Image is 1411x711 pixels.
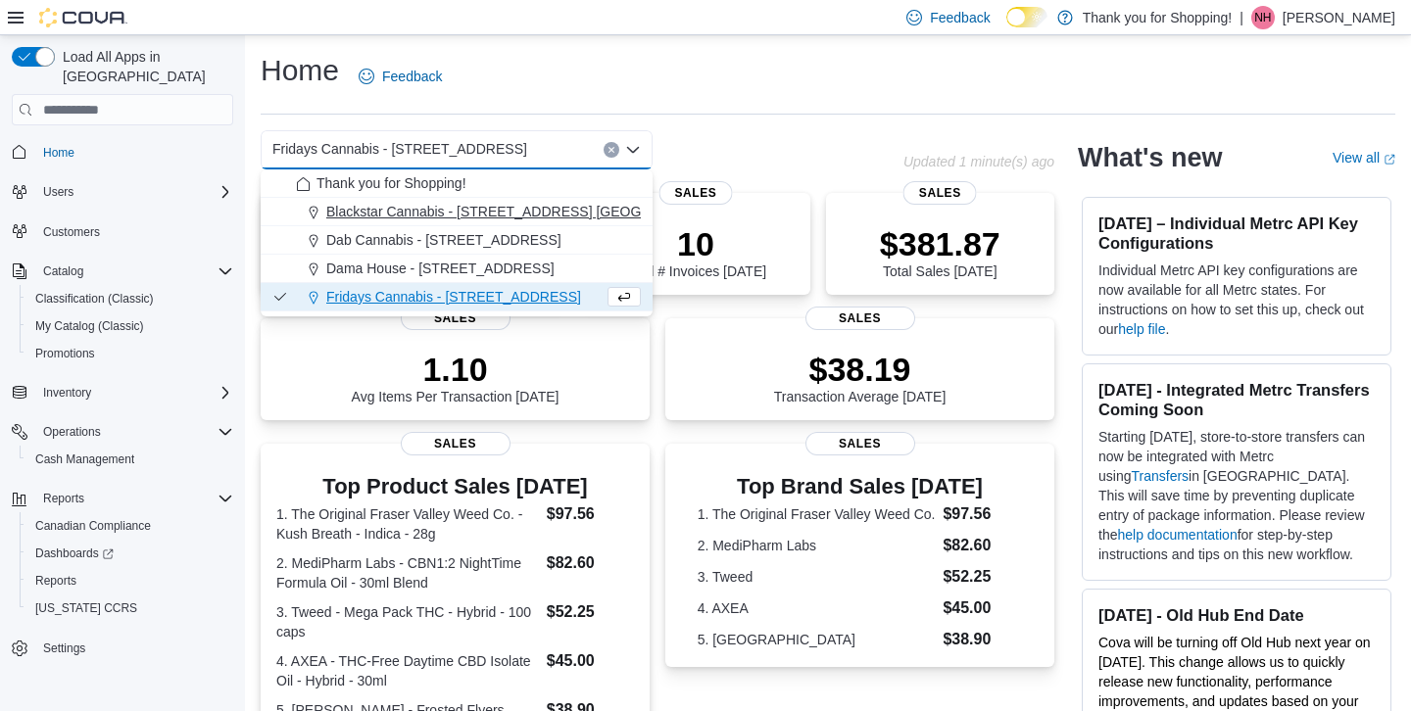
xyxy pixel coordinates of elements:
[943,534,1022,557] dd: $82.60
[1240,6,1243,29] p: |
[35,487,92,510] button: Reports
[547,502,634,526] dd: $97.56
[35,381,233,404] span: Inventory
[1251,6,1275,29] div: Nadia Housen
[943,596,1022,620] dd: $45.00
[276,602,539,641] dt: 3. Tweed - Mega Pack THC - Hybrid - 100 caps
[20,285,241,312] button: Classification (Classic)
[326,259,555,278] span: Dama House - [STREET_ADDRESS]
[20,567,241,594] button: Reports
[698,567,936,587] dt: 3. Tweed
[1083,6,1233,29] p: Thank you for Shopping!
[35,141,82,165] a: Home
[326,287,581,307] span: Fridays Cannabis - [STREET_ADDRESS]
[326,202,739,221] span: Blackstar Cannabis - [STREET_ADDRESS] [GEOGRAPHIC_DATA]
[20,446,241,473] button: Cash Management
[27,314,152,338] a: My Catalog (Classic)
[805,432,915,455] span: Sales
[547,600,634,624] dd: $52.25
[35,318,144,334] span: My Catalog (Classic)
[43,640,85,656] span: Settings
[4,379,241,406] button: Inventory
[352,350,560,404] div: Avg Items Per Transaction [DATE]
[27,287,162,310] a: Classification (Classic)
[316,173,466,193] span: Thank you for Shopping!
[1098,605,1375,625] h3: [DATE] - Old Hub End Date
[35,180,81,204] button: Users
[547,551,634,575] dd: $82.60
[4,217,241,246] button: Customers
[625,142,641,158] button: Close list of options
[1131,468,1189,484] a: Transfers
[43,224,100,240] span: Customers
[39,8,127,27] img: Cova
[1006,27,1007,28] span: Dark Mode
[625,224,766,263] p: 10
[261,198,653,226] button: Blackstar Cannabis - [STREET_ADDRESS] [GEOGRAPHIC_DATA]
[698,536,936,555] dt: 2. MediPharm Labs
[27,542,122,565] a: Dashboards
[1006,7,1047,27] input: Dark Mode
[1117,527,1237,543] a: help documentation
[35,545,114,561] span: Dashboards
[698,475,1023,498] h3: Top Brand Sales [DATE]
[352,350,560,389] p: 1.10
[1384,154,1395,166] svg: External link
[1078,142,1222,173] h2: What's new
[4,258,241,285] button: Catalog
[326,230,561,250] span: Dab Cannabis - [STREET_ADDRESS]
[4,634,241,662] button: Settings
[261,169,653,198] button: Thank you for Shopping!
[4,178,241,206] button: Users
[27,287,233,310] span: Classification (Classic)
[43,491,84,506] span: Reports
[880,224,1000,263] p: $381.87
[698,598,936,618] dt: 4. AXEA
[35,600,137,616] span: [US_STATE] CCRS
[20,594,241,622] button: [US_STATE] CCRS
[698,630,936,649] dt: 5. [GEOGRAPHIC_DATA]
[625,224,766,279] div: Total # Invoices [DATE]
[382,67,442,86] span: Feedback
[604,142,619,158] button: Clear input
[943,502,1022,526] dd: $97.56
[930,8,990,27] span: Feedback
[4,137,241,166] button: Home
[35,291,154,307] span: Classification (Classic)
[903,181,977,205] span: Sales
[261,51,339,90] h1: Home
[35,220,108,244] a: Customers
[55,47,233,86] span: Load All Apps in [GEOGRAPHIC_DATA]
[4,485,241,512] button: Reports
[27,569,84,592] a: Reports
[27,596,145,620] a: [US_STATE] CCRS
[35,219,233,244] span: Customers
[27,342,233,365] span: Promotions
[880,224,1000,279] div: Total Sales [DATE]
[27,542,233,565] span: Dashboards
[1098,213,1375,253] h3: [DATE] – Individual Metrc API Key Configurations
[43,385,91,401] span: Inventory
[35,420,233,444] span: Operations
[774,350,947,404] div: Transaction Average [DATE]
[547,649,634,673] dd: $45.00
[1118,321,1165,337] a: help file
[903,154,1054,169] p: Updated 1 minute(s) ago
[35,381,99,404] button: Inventory
[27,514,159,538] a: Canadian Compliance
[276,651,539,690] dt: 4. AXEA - THC-Free Daytime CBD Isolate Oil - Hybrid - 30ml
[27,514,233,538] span: Canadian Compliance
[261,255,653,283] button: Dama House - [STREET_ADDRESS]
[35,573,76,589] span: Reports
[35,637,93,660] a: Settings
[774,350,947,389] p: $38.19
[351,57,450,96] a: Feedback
[35,420,109,444] button: Operations
[35,260,233,283] span: Catalog
[27,342,103,365] a: Promotions
[27,596,233,620] span: Washington CCRS
[401,307,511,330] span: Sales
[35,451,134,467] span: Cash Management
[43,184,73,200] span: Users
[35,487,233,510] span: Reports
